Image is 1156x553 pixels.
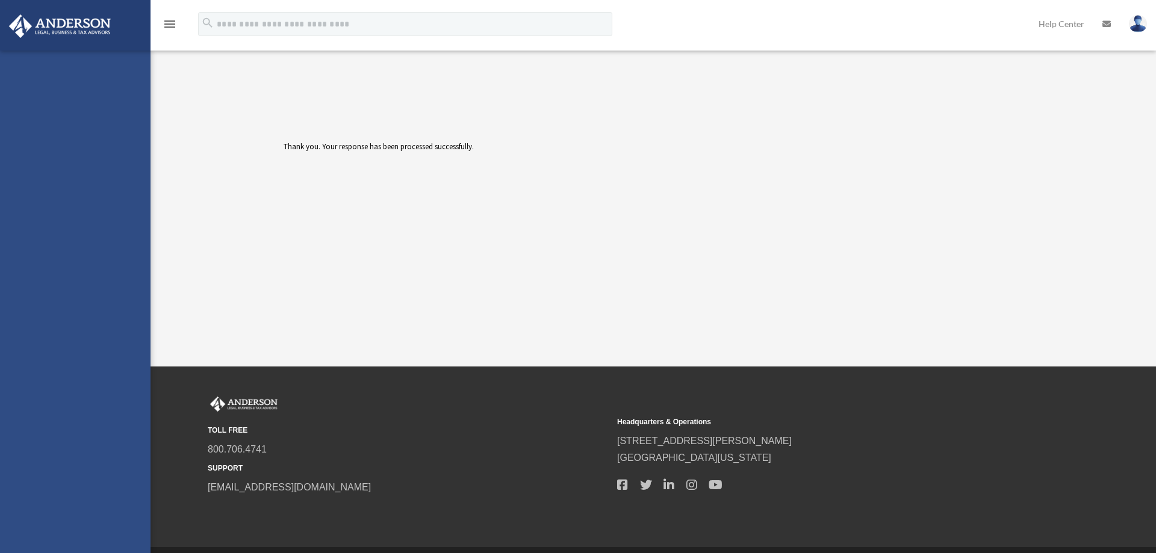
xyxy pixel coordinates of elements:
small: TOLL FREE [208,424,609,437]
a: [EMAIL_ADDRESS][DOMAIN_NAME] [208,482,371,492]
a: 800.706.4741 [208,444,267,454]
img: Anderson Advisors Platinum Portal [5,14,114,38]
img: User Pic [1129,15,1147,32]
a: menu [163,21,177,31]
i: search [201,16,214,29]
small: Headquarters & Operations [617,416,1018,428]
a: [STREET_ADDRESS][PERSON_NAME] [617,436,792,446]
img: Anderson Advisors Platinum Portal [208,397,280,412]
a: [GEOGRAPHIC_DATA][US_STATE] [617,453,771,463]
div: Thank you. Your response has been processed successfully. [284,140,732,230]
small: SUPPORT [208,462,609,475]
i: menu [163,17,177,31]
